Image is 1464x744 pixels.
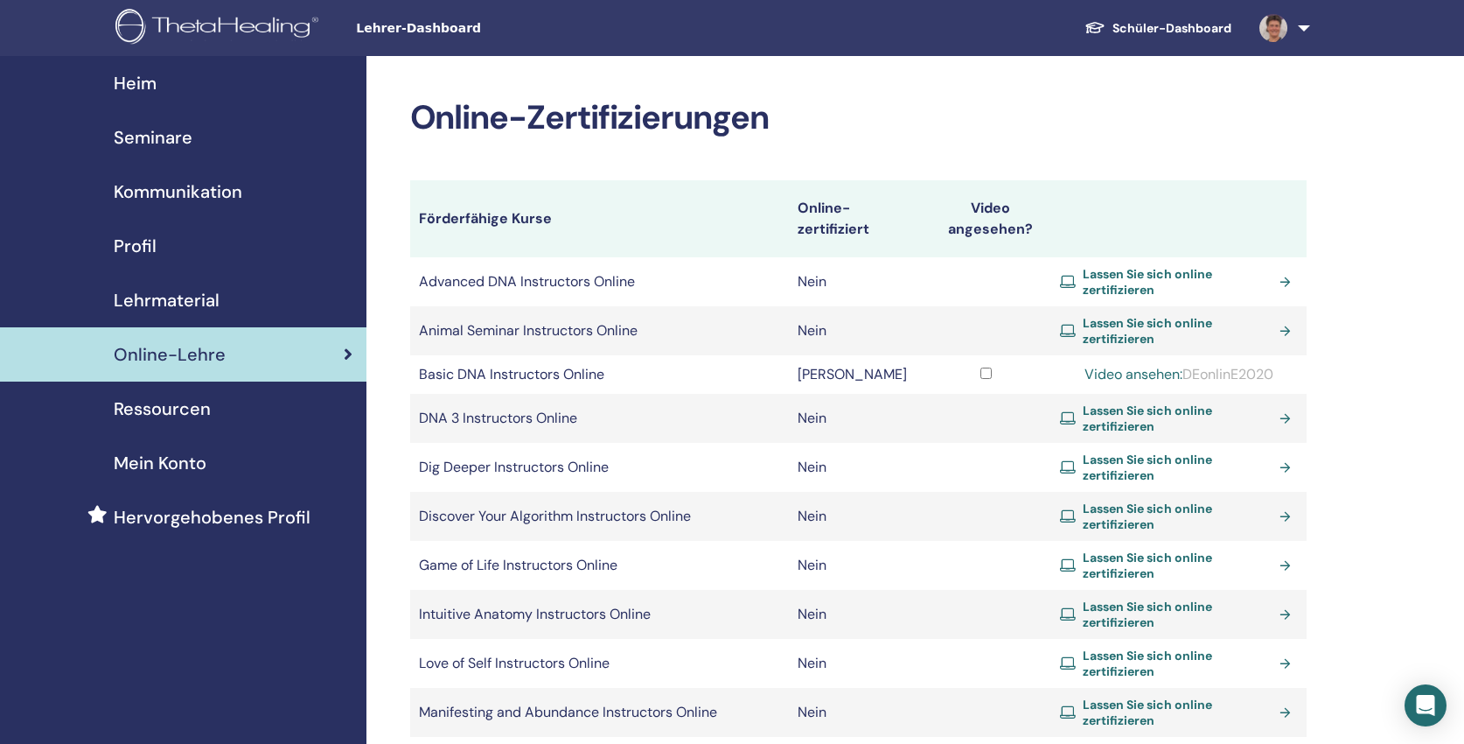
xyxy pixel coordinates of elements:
[115,9,324,48] img: logo.png
[410,306,789,355] td: Animal Seminar Instructors Online
[1060,550,1298,581] a: Lassen Sie sich online zertifizieren
[410,688,789,737] td: Manifesting and Abundance Instructors Online
[410,98,1307,138] h2: Online-Zertifizierungen
[1083,315,1272,347] span: Lassen Sie sich online zertifizieren
[1060,697,1298,728] a: Lassen Sie sich online zertifizieren
[114,287,220,313] span: Lehrmaterial
[410,443,789,492] td: Dig Deeper Instructors Online
[1083,648,1272,679] span: Lassen Sie sich online zertifizieren
[1060,452,1298,483] a: Lassen Sie sich online zertifizieren
[789,590,921,639] td: Nein
[789,443,921,492] td: Nein
[410,639,789,688] td: Love of Self Instructors Online
[114,396,211,422] span: Ressourcen
[1060,364,1298,385] div: DEonlinE2020
[1083,403,1272,434] span: Lassen Sie sich online zertifizieren
[410,257,789,306] td: Advanced DNA Instructors Online
[789,541,921,590] td: Nein
[1060,266,1298,298] a: Lassen Sie sich online zertifizieren
[1083,452,1272,483] span: Lassen Sie sich online zertifizieren
[1070,12,1245,45] a: Schüler-Dashboard
[1060,403,1298,434] a: Lassen Sie sich online zertifizieren
[410,180,789,257] th: Förderfähige Kurse
[114,233,157,259] span: Profil
[114,341,226,368] span: Online-Lehre
[1083,599,1272,630] span: Lassen Sie sich online zertifizieren
[114,70,157,96] span: Heim
[1259,14,1287,42] img: default.jpg
[789,639,921,688] td: Nein
[114,450,206,476] span: Mein Konto
[1083,266,1272,298] span: Lassen Sie sich online zertifizieren
[1083,697,1272,728] span: Lassen Sie sich online zertifizieren
[1084,365,1182,383] a: Video ansehen:
[1083,550,1272,581] span: Lassen Sie sich online zertifizieren
[410,394,789,443] td: DNA 3 Instructors Online
[114,179,242,205] span: Kommunikation
[789,394,921,443] td: Nein
[789,257,921,306] td: Nein
[921,180,1051,257] th: Video angesehen?
[1060,501,1298,532] a: Lassen Sie sich online zertifizieren
[410,492,789,541] td: Discover Your Algorithm Instructors Online
[789,180,921,257] th: Online-zertifiziert
[1060,648,1298,679] a: Lassen Sie sich online zertifizieren
[1060,599,1298,630] a: Lassen Sie sich online zertifizieren
[410,590,789,639] td: Intuitive Anatomy Instructors Online
[789,355,921,394] td: [PERSON_NAME]
[356,19,618,38] span: Lehrer-Dashboard
[1084,20,1105,35] img: graduation-cap-white.svg
[410,355,789,394] td: Basic DNA Instructors Online
[114,124,192,151] span: Seminare
[789,306,921,355] td: Nein
[1083,501,1272,532] span: Lassen Sie sich online zertifizieren
[410,541,789,590] td: Game of Life Instructors Online
[789,492,921,541] td: Nein
[114,504,310,530] span: Hervorgehobenes Profil
[1060,315,1298,347] a: Lassen Sie sich online zertifizieren
[789,688,921,737] td: Nein
[1405,684,1447,726] div: Open Intercom Messenger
